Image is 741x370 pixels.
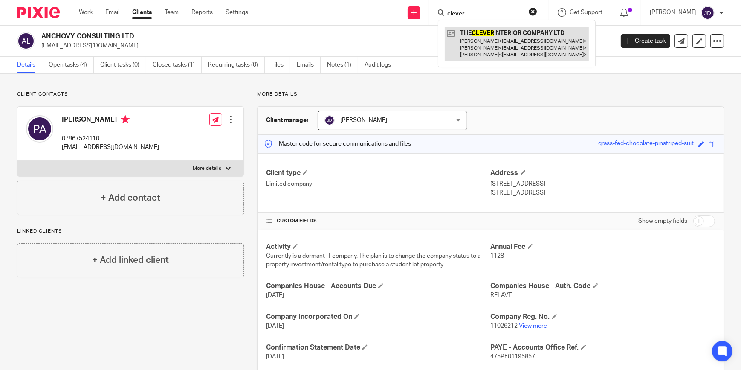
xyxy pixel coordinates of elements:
[266,323,284,329] span: [DATE]
[266,180,490,188] p: Limited company
[193,165,221,172] p: More details
[529,7,537,16] button: Clear
[17,228,244,235] p: Linked clients
[365,57,397,73] a: Audit logs
[62,134,159,143] p: 07867524110
[340,117,387,123] span: [PERSON_NAME]
[17,7,60,18] img: Pixie
[491,312,715,321] h4: Company Reg. No.
[327,57,358,73] a: Notes (1)
[491,242,715,251] h4: Annual Fee
[49,57,94,73] a: Open tasks (4)
[191,8,213,17] a: Reports
[491,253,504,259] span: 1128
[100,57,146,73] a: Client tasks (0)
[621,34,670,48] a: Create task
[266,242,490,251] h4: Activity
[79,8,93,17] a: Work
[153,57,202,73] a: Closed tasks (1)
[598,139,694,149] div: grass-fed-chocolate-pinstriped-suit
[491,180,715,188] p: [STREET_ADDRESS]
[266,292,284,298] span: [DATE]
[92,253,169,267] h4: + Add linked client
[266,218,490,224] h4: CUSTOM FIELDS
[446,10,523,18] input: Search
[105,8,119,17] a: Email
[324,115,335,125] img: svg%3E
[266,312,490,321] h4: Company Incorporated On
[101,191,160,204] h4: + Add contact
[519,323,547,329] a: View more
[41,32,495,41] h2: ANCHOVY CONSULTING LTD
[650,8,697,17] p: [PERSON_NAME]
[17,57,42,73] a: Details
[266,354,284,360] span: [DATE]
[121,115,130,124] i: Primary
[266,253,480,268] span: Currently is a dormant IT company. The plan is to change the company status to a property investm...
[491,282,715,291] h4: Companies House - Auth. Code
[266,282,490,291] h4: Companies House - Accounts Due
[41,41,608,50] p: [EMAIL_ADDRESS][DOMAIN_NAME]
[62,143,159,151] p: [EMAIL_ADDRESS][DOMAIN_NAME]
[266,343,490,352] h4: Confirmation Statement Date
[26,115,53,143] img: svg%3E
[271,57,290,73] a: Files
[17,91,244,98] p: Client contacts
[62,115,159,126] h4: [PERSON_NAME]
[491,189,715,197] p: [STREET_ADDRESS]
[165,8,179,17] a: Team
[491,323,518,329] span: 11026212
[491,354,535,360] span: 475PF01195857
[491,169,715,178] h4: Address
[701,6,715,20] img: svg%3E
[491,343,715,352] h4: PAYE - Accounts Office Ref.
[17,32,35,50] img: svg%3E
[132,8,152,17] a: Clients
[226,8,248,17] a: Settings
[297,57,321,73] a: Emails
[208,57,265,73] a: Recurring tasks (0)
[638,217,687,225] label: Show empty fields
[491,292,512,298] span: RELAVT
[266,169,490,178] h4: Client type
[266,116,309,125] h3: Client manager
[570,9,602,15] span: Get Support
[257,91,724,98] p: More details
[264,140,411,148] p: Master code for secure communications and files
